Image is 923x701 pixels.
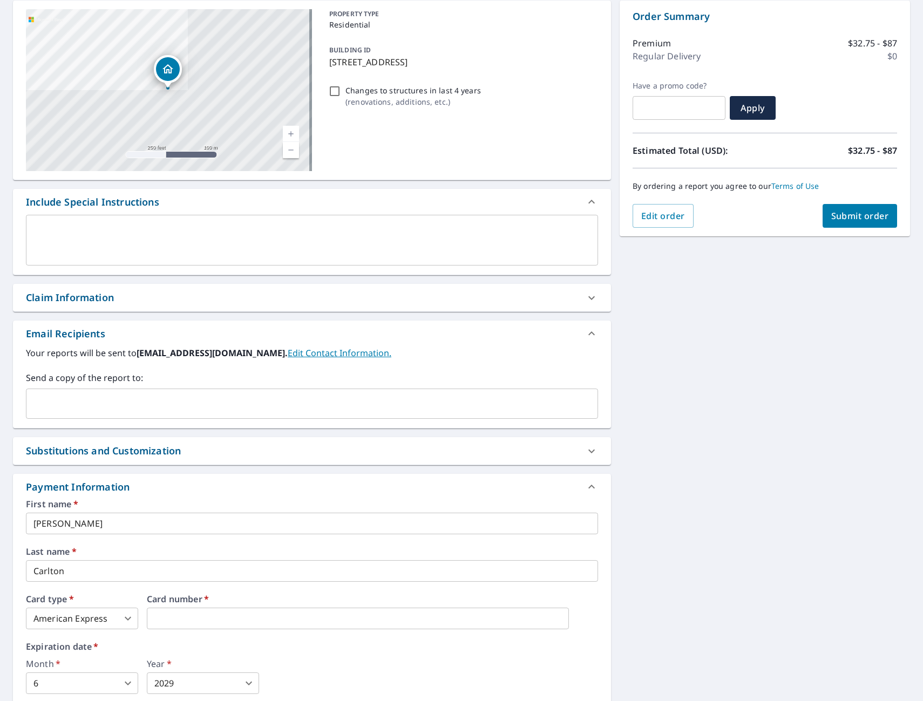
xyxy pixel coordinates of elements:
[13,321,611,346] div: Email Recipients
[329,19,594,30] p: Residential
[823,204,898,228] button: Submit order
[730,96,776,120] button: Apply
[26,642,598,651] label: Expiration date
[887,50,897,63] p: $0
[26,195,159,209] div: Include Special Instructions
[283,142,299,158] a: Current Level 17, Zoom Out
[848,37,897,50] p: $32.75 - $87
[283,126,299,142] a: Current Level 17, Zoom In
[154,55,182,89] div: Dropped pin, building 1, Residential property, 1365 Gulf Blvd Clearwater Beach, FL 33767
[13,474,611,500] div: Payment Information
[26,480,134,494] div: Payment Information
[633,181,897,191] p: By ordering a report you agree to our
[848,144,897,157] p: $32.75 - $87
[147,659,259,668] label: Year
[26,500,598,508] label: First name
[329,45,371,55] p: BUILDING ID
[137,347,288,359] b: [EMAIL_ADDRESS][DOMAIN_NAME].
[738,102,767,114] span: Apply
[633,37,671,50] p: Premium
[147,608,569,629] iframe: secure payment field
[147,595,598,603] label: Card number
[641,210,685,222] span: Edit order
[831,210,889,222] span: Submit order
[26,672,138,694] div: 6
[345,96,481,107] p: ( renovations, additions, etc. )
[13,437,611,465] div: Substitutions and Customization
[26,371,598,384] label: Send a copy of the report to:
[26,326,105,341] div: Email Recipients
[26,659,138,668] label: Month
[26,444,181,458] div: Substitutions and Customization
[633,81,725,91] label: Have a promo code?
[288,347,391,359] a: EditContactInfo
[26,346,598,359] label: Your reports will be sent to
[26,547,598,556] label: Last name
[633,50,701,63] p: Regular Delivery
[633,144,765,157] p: Estimated Total (USD):
[26,290,114,305] div: Claim Information
[345,85,481,96] p: Changes to structures in last 4 years
[329,56,594,69] p: [STREET_ADDRESS]
[329,9,594,19] p: PROPERTY TYPE
[633,204,694,228] button: Edit order
[26,608,138,629] div: American Express
[13,284,611,311] div: Claim Information
[147,672,259,694] div: 2029
[13,189,611,215] div: Include Special Instructions
[26,595,138,603] label: Card type
[633,9,897,24] p: Order Summary
[771,181,819,191] a: Terms of Use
